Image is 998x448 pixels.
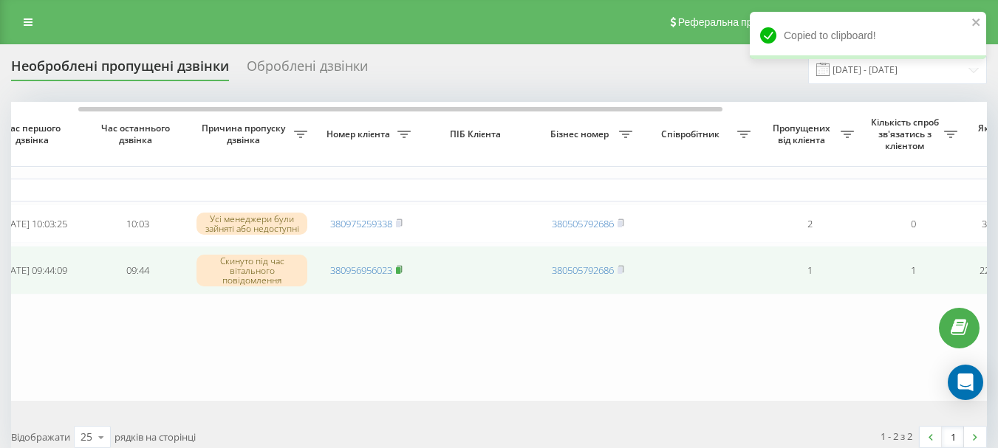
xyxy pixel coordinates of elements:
[948,365,983,400] div: Open Intercom Messenger
[196,213,307,235] div: Усі менеджери були зайняті або недоступні
[971,16,982,30] button: close
[758,204,861,244] td: 2
[86,246,189,294] td: 09:44
[861,204,965,244] td: 0
[81,430,92,444] div: 25
[765,123,841,145] span: Пропущених від клієнта
[115,430,196,444] span: рядків на сторінці
[758,246,861,294] td: 1
[247,58,368,81] div: Оброблені дзвінки
[678,16,787,28] span: Реферальна програма
[86,204,189,244] td: 10:03
[431,128,524,140] span: ПІБ Клієнта
[330,263,392,277] a: 380956956023
[98,123,177,145] span: Час останнього дзвінка
[330,217,392,230] a: 380975259338
[552,263,614,277] a: 380505792686
[869,117,944,151] span: Кількість спроб зв'язатись з клієнтом
[11,430,70,444] span: Відображати
[322,128,397,140] span: Номер клієнта
[196,255,307,287] div: Скинуто під час вітального повідомлення
[196,123,294,145] span: Причина пропуску дзвінка
[552,217,614,230] a: 380505792686
[942,427,964,447] a: 1
[647,128,737,140] span: Співробітник
[881,429,912,444] div: 1 - 2 з 2
[750,12,986,59] div: Copied to clipboard!
[11,58,229,81] div: Необроблені пропущені дзвінки
[861,246,965,294] td: 1
[544,128,619,140] span: Бізнес номер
